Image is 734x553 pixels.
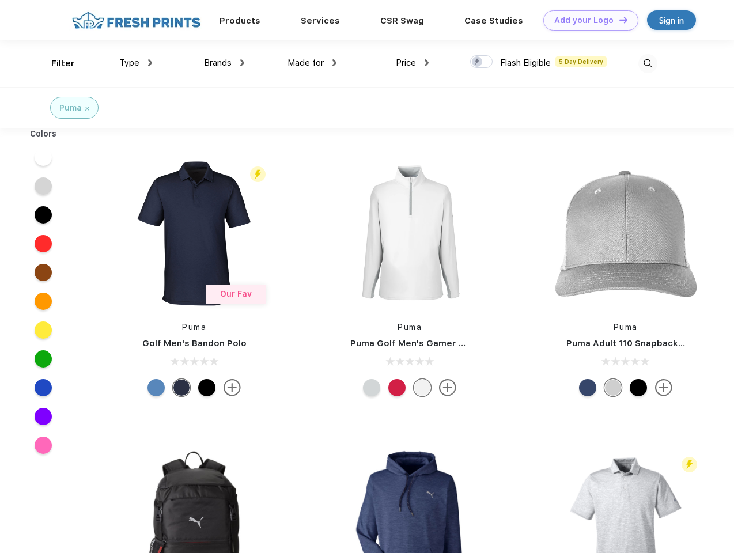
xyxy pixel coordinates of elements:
a: Puma [398,323,422,332]
div: Peacoat with Qut Shd [579,379,596,396]
span: Flash Eligible [500,58,551,68]
img: func=resize&h=266 [333,157,486,310]
img: more.svg [224,379,241,396]
div: Sign in [659,14,684,27]
div: Colors [21,128,66,140]
div: Filter [51,57,75,70]
div: Add your Logo [554,16,614,25]
img: func=resize&h=266 [118,157,271,310]
a: Puma [614,323,638,332]
span: Price [396,58,416,68]
div: Navy Blazer [173,379,190,396]
img: flash_active_toggle.svg [682,457,697,472]
div: High Rise [363,379,380,396]
span: Type [119,58,139,68]
img: dropdown.png [425,59,429,66]
span: Brands [204,58,232,68]
img: more.svg [655,379,672,396]
a: Services [301,16,340,26]
a: Puma [182,323,206,332]
div: Bright White [414,379,431,396]
div: Puma [59,102,82,114]
a: Sign in [647,10,696,30]
img: more.svg [439,379,456,396]
a: Products [220,16,260,26]
a: Puma Golf Men's Gamer Golf Quarter-Zip [350,338,532,349]
div: Pma Blk Pma Blk [630,379,647,396]
span: Our Fav [220,289,252,298]
div: Quarry Brt Whit [604,379,622,396]
div: Lake Blue [147,379,165,396]
div: Ski Patrol [388,379,406,396]
div: Puma Black [198,379,215,396]
img: dropdown.png [332,59,336,66]
img: func=resize&h=266 [549,157,702,310]
img: filter_cancel.svg [85,107,89,111]
img: fo%20logo%202.webp [69,10,204,31]
span: 5 Day Delivery [555,56,607,67]
img: dropdown.png [148,59,152,66]
img: desktop_search.svg [638,54,657,73]
span: Made for [287,58,324,68]
a: Golf Men's Bandon Polo [142,338,247,349]
a: CSR Swag [380,16,424,26]
img: dropdown.png [240,59,244,66]
img: DT [619,17,627,23]
img: flash_active_toggle.svg [250,166,266,182]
